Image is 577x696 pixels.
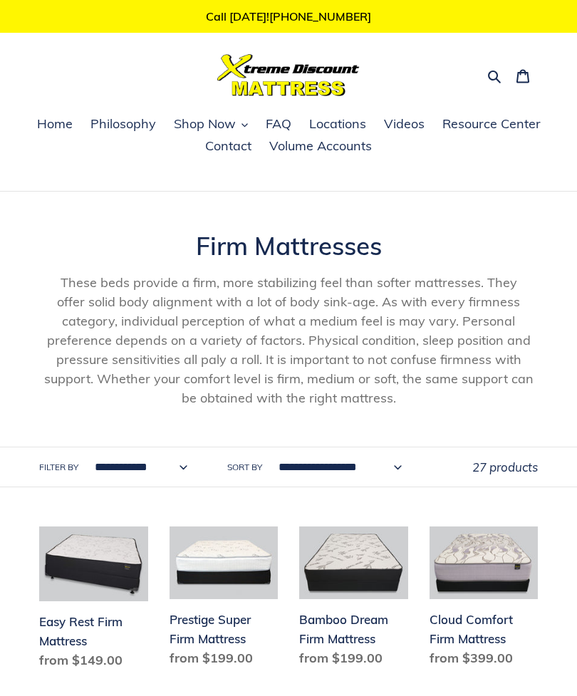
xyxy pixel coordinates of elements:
a: Locations [302,114,373,135]
a: Cloud Comfort Firm Mattress [430,526,539,673]
span: Volume Accounts [269,137,372,155]
a: Home [30,114,80,135]
span: FAQ [266,115,291,133]
label: Sort by [227,461,262,474]
span: Firm Mattresses [196,230,382,261]
span: Resource Center [442,115,541,133]
a: Prestige Super Firm Mattress [170,526,279,673]
a: Easy Rest Firm Mattress [39,526,148,675]
span: 27 products [472,459,538,474]
a: Volume Accounts [262,136,379,157]
span: Locations [309,115,366,133]
a: Videos [377,114,432,135]
span: These beds provide a firm, more stabilizing feel than softer mattresses. They offer solid body al... [44,274,534,406]
a: FAQ [259,114,298,135]
a: Philosophy [83,114,163,135]
a: Resource Center [435,114,548,135]
button: Shop Now [167,114,255,135]
a: Contact [198,136,259,157]
label: Filter by [39,461,78,474]
span: Shop Now [174,115,236,133]
span: Home [37,115,73,133]
span: Philosophy [90,115,156,133]
a: [PHONE_NUMBER] [269,9,371,24]
span: Contact [205,137,251,155]
img: Xtreme Discount Mattress [217,54,360,96]
span: Videos [384,115,425,133]
a: Bamboo Dream Firm Mattress [299,526,408,673]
